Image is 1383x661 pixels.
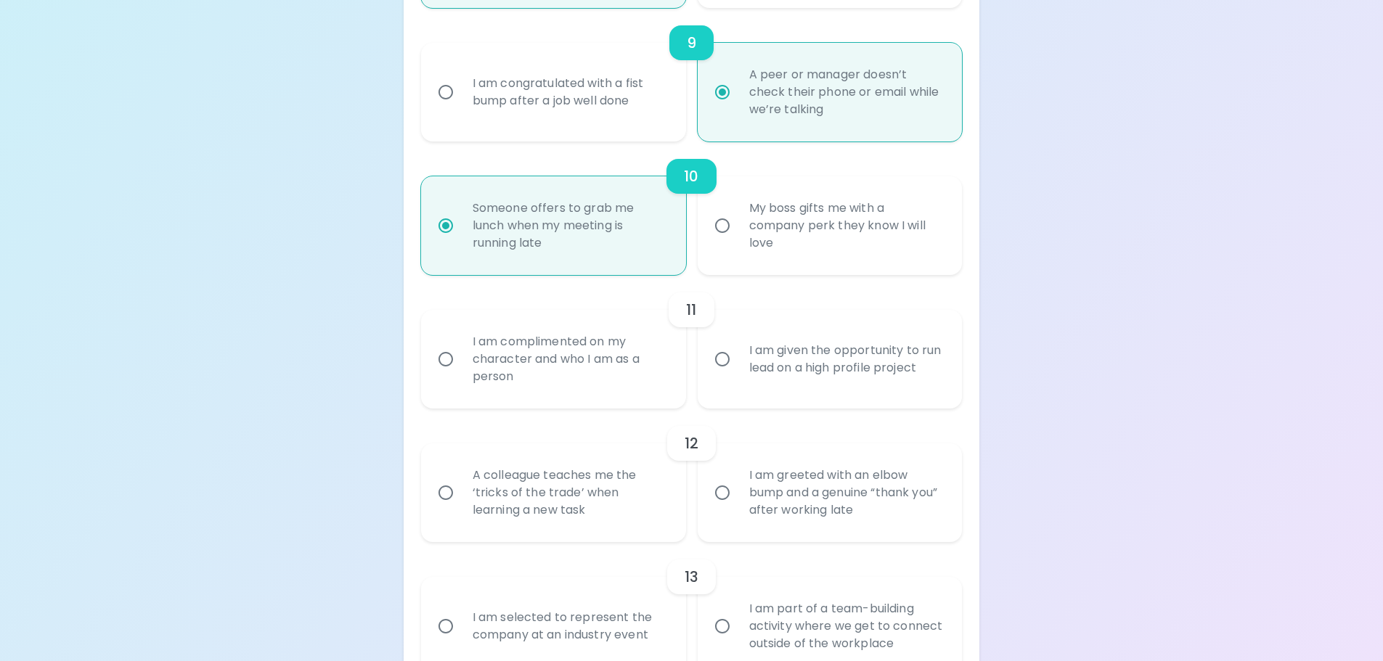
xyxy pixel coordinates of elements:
h6: 10 [684,165,698,188]
div: My boss gifts me with a company perk they know I will love [738,182,955,269]
div: I am complimented on my character and who I am as a person [461,316,678,403]
div: I am congratulated with a fist bump after a job well done [461,57,678,127]
div: I am greeted with an elbow bump and a genuine “thank you” after working late [738,449,955,536]
div: Someone offers to grab me lunch when my meeting is running late [461,182,678,269]
h6: 9 [687,31,696,54]
h6: 13 [685,565,698,588]
div: I am selected to represent the company at an industry event [461,591,678,661]
h6: 11 [686,298,696,321]
h6: 12 [685,432,698,455]
div: I am given the opportunity to run lead on a high profile project [738,324,955,394]
div: choice-group-check [421,408,963,542]
div: choice-group-check [421,141,963,275]
div: A colleague teaches me the ‘tricks of the trade’ when learning a new task [461,449,678,536]
div: A peer or manager doesn’t check their phone or email while we’re talking [738,49,955,136]
div: choice-group-check [421,8,963,141]
div: choice-group-check [421,275,963,408]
